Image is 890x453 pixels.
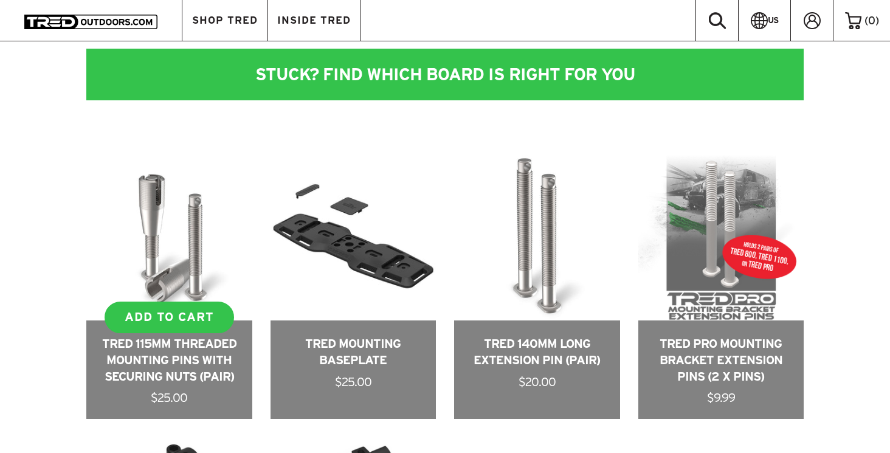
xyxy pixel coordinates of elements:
[24,15,157,29] img: TRED Outdoors America
[845,12,861,29] img: cart-icon
[277,15,351,26] span: INSIDE TRED
[192,15,258,26] span: SHOP TRED
[105,302,234,333] a: ADD TO CART
[868,15,875,26] span: 0
[86,49,804,100] div: STUCK? FIND WHICH BOARD IS RIGHT FOR YOU
[864,15,879,26] span: ( )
